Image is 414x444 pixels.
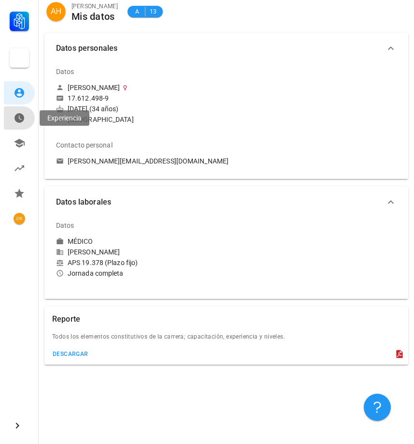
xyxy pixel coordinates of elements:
div: Contacto personal [56,133,113,157]
button: Datos personales [44,33,408,64]
div: Datos [56,60,74,83]
div: MÉDICO [68,237,93,246]
button: descargar [48,347,92,361]
div: avatar [46,2,66,21]
span: AH [51,2,61,21]
div: [DATE] (34 años) [56,104,397,113]
div: [GEOGRAPHIC_DATA] [68,115,134,124]
div: Jornada completa [56,269,397,278]
div: descargar [52,351,88,357]
button: Datos laborales [44,187,408,218]
div: 17.612.498-9 [68,94,109,103]
div: Mis datos [71,11,118,22]
span: Datos laborales [56,195,385,209]
div: APS 19.378 (Plazo fijo) [56,258,397,267]
div: [PERSON_NAME] [56,248,397,256]
div: Reporte [52,307,80,332]
div: [PERSON_NAME][EMAIL_ADDRESS][DOMAIN_NAME] [68,157,228,165]
span: A [133,7,141,16]
div: Todos los elementos constitutivos de la carrera; capacitación, experiencia y niveles. [44,332,408,347]
div: [PERSON_NAME] [71,1,118,11]
span: 13 [149,7,157,16]
a: [PERSON_NAME][EMAIL_ADDRESS][DOMAIN_NAME] [56,157,397,165]
div: Datos [56,214,74,237]
div: avatar [14,213,25,224]
span: Datos personales [56,42,385,55]
div: [PERSON_NAME] [68,83,120,92]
